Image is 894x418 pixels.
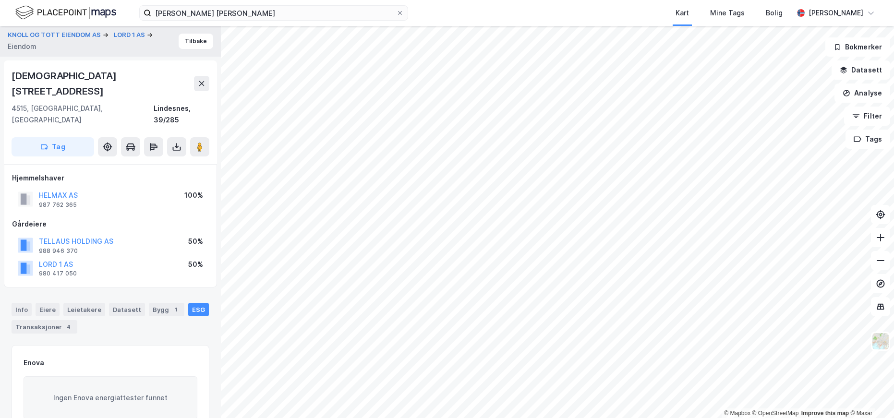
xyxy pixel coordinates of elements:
[39,201,77,209] div: 987 762 365
[12,103,154,126] div: 4515, [GEOGRAPHIC_DATA], [GEOGRAPHIC_DATA]
[8,30,103,40] button: KNOLL OG TOTT EIENDOM AS
[676,7,689,19] div: Kart
[12,68,194,99] div: [DEMOGRAPHIC_DATA][STREET_ADDRESS]
[710,7,745,19] div: Mine Tags
[114,30,147,40] button: LORD 1 AS
[801,410,849,417] a: Improve this map
[188,236,203,247] div: 50%
[63,303,105,316] div: Leietakere
[188,259,203,270] div: 50%
[149,303,184,316] div: Bygg
[109,303,145,316] div: Datasett
[834,84,890,103] button: Analyse
[12,303,32,316] div: Info
[39,247,78,255] div: 988 946 370
[171,305,181,314] div: 1
[766,7,783,19] div: Bolig
[8,41,36,52] div: Eiendom
[825,37,890,57] button: Bokmerker
[36,303,60,316] div: Eiere
[184,190,203,201] div: 100%
[809,7,863,19] div: [PERSON_NAME]
[846,372,894,418] iframe: Chat Widget
[724,410,750,417] a: Mapbox
[179,34,213,49] button: Tilbake
[64,322,73,332] div: 4
[15,4,116,21] img: logo.f888ab2527a4732fd821a326f86c7f29.svg
[12,218,209,230] div: Gårdeiere
[24,357,44,369] div: Enova
[188,303,209,316] div: ESG
[39,270,77,277] div: 980 417 050
[846,130,890,149] button: Tags
[151,6,396,20] input: Søk på adresse, matrikkel, gårdeiere, leietakere eller personer
[844,107,890,126] button: Filter
[832,60,890,80] button: Datasett
[154,103,209,126] div: Lindesnes, 39/285
[12,320,77,334] div: Transaksjoner
[12,172,209,184] div: Hjemmelshaver
[871,332,890,350] img: Z
[12,137,94,156] button: Tag
[846,372,894,418] div: Kontrollprogram for chat
[752,410,799,417] a: OpenStreetMap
